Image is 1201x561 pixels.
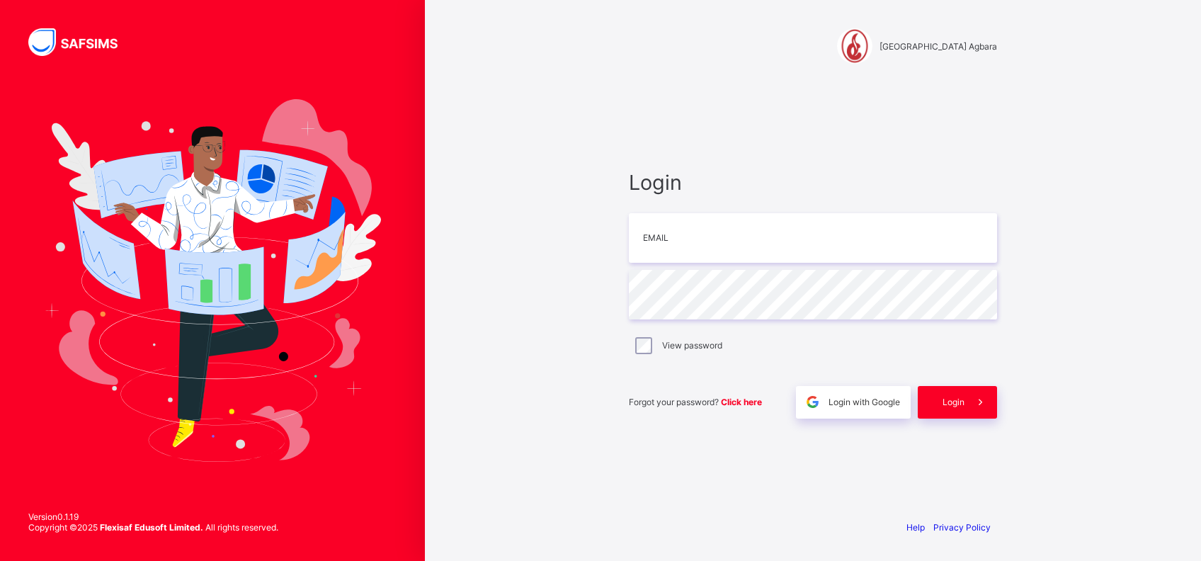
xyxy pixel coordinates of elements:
[28,522,278,533] span: Copyright © 2025 All rights reserved.
[28,511,278,522] span: Version 0.1.19
[629,397,762,407] span: Forgot your password?
[880,41,997,52] span: [GEOGRAPHIC_DATA] Agbara
[28,28,135,56] img: SAFSIMS Logo
[662,340,722,351] label: View password
[906,522,925,533] a: Help
[943,397,964,407] span: Login
[100,522,203,533] strong: Flexisaf Edusoft Limited.
[829,397,900,407] span: Login with Google
[721,397,762,407] a: Click here
[933,522,991,533] a: Privacy Policy
[44,99,381,462] img: Hero Image
[804,394,821,410] img: google.396cfc9801f0270233282035f929180a.svg
[629,170,997,195] span: Login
